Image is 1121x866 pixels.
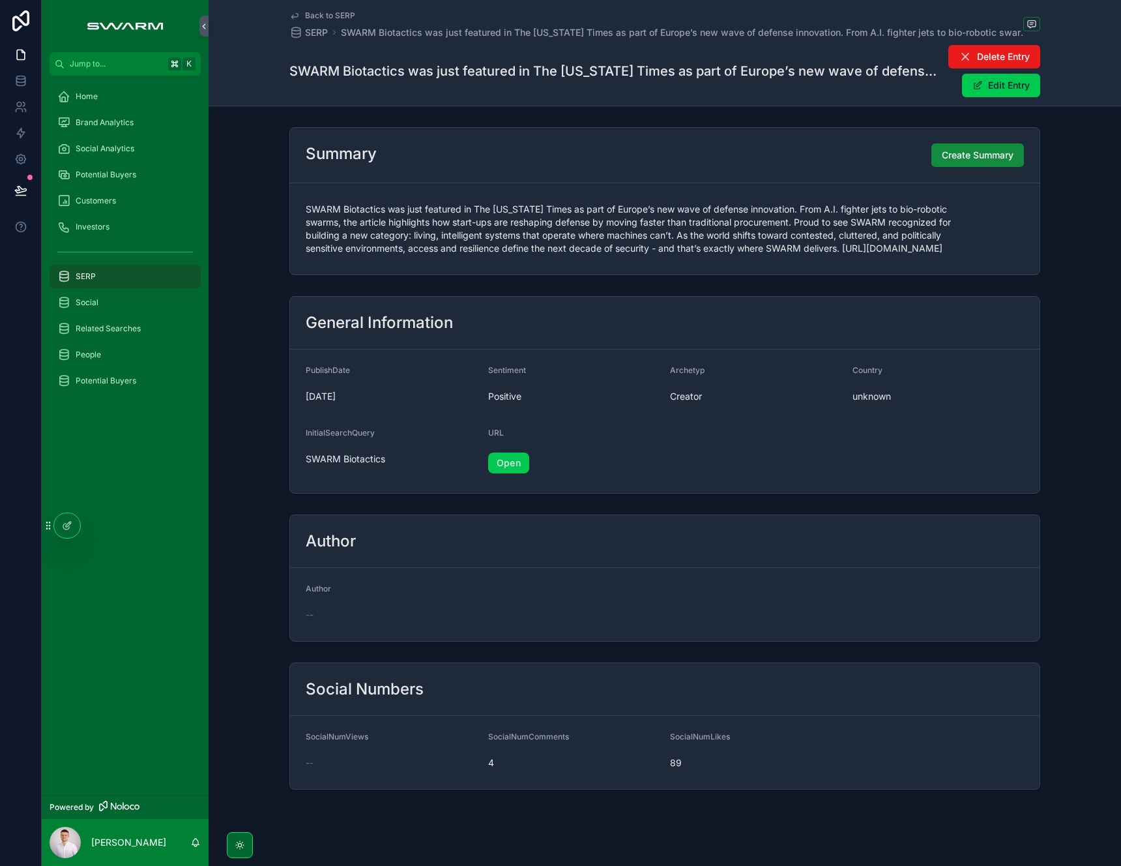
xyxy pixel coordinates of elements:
[306,390,478,403] span: [DATE]
[91,836,166,849] p: [PERSON_NAME]
[306,679,424,700] h2: Social Numbers
[50,343,201,366] a: People
[488,756,660,769] span: 4
[488,390,660,403] span: Positive
[80,16,169,37] img: App logo
[306,608,313,621] span: --
[306,428,375,438] span: InitialSearchQuery
[948,45,1040,68] button: Delete Entry
[962,74,1040,97] button: Edit Entry
[184,59,194,69] span: K
[76,117,134,128] span: Brand Analytics
[306,732,368,741] span: SocialNumViews
[488,428,504,438] span: URL
[670,732,730,741] span: SocialNumLikes
[76,222,109,232] span: Investors
[76,376,136,386] span: Potential Buyers
[341,26,1034,39] a: SWARM Biotactics was just featured in The [US_STATE] Times as part of Europe’s new wave of defens...
[289,10,355,21] a: Back to SERP
[50,52,201,76] button: Jump to...K
[305,10,355,21] span: Back to SERP
[289,26,328,39] a: SERP
[50,802,94,813] span: Powered by
[931,143,1024,167] button: Create Summary
[76,143,134,154] span: Social Analytics
[76,297,98,308] span: Social
[76,271,96,282] span: SERP
[306,143,377,164] h2: Summary
[50,189,201,213] a: Customers
[306,584,331,593] span: Author
[670,365,705,375] span: Archetyp
[76,350,101,360] span: People
[50,163,201,187] a: Potential Buyers
[306,453,478,466] span: SWARM Biotactics
[306,531,356,552] h2: Author
[306,203,1024,255] span: SWARM Biotactics was just featured in The [US_STATE] Times as part of Europe’s new wave of defens...
[488,732,569,741] span: SocialNumComments
[488,365,526,375] span: Sentiment
[50,111,201,134] a: Brand Analytics
[852,365,882,375] span: Country
[488,453,529,473] a: Open
[50,291,201,314] a: Social
[670,390,842,403] span: Creator
[50,317,201,340] a: Related Searches
[942,149,1013,162] span: Create Summary
[70,59,163,69] span: Jump to...
[306,756,313,769] span: --
[42,76,209,410] div: scrollable content
[50,369,201,393] a: Potential Buyers
[306,312,453,333] h2: General Information
[852,390,1025,403] span: unknown
[306,365,350,375] span: PublishDate
[50,137,201,160] a: Social Analytics
[50,85,201,108] a: Home
[76,196,116,206] span: Customers
[76,91,98,102] span: Home
[305,26,328,39] span: SERP
[289,62,942,80] h1: SWARM Biotactics was just featured in The [US_STATE] Times as part of Europe’s new wave of defens...
[50,265,201,288] a: SERP
[76,170,136,180] span: Potential Buyers
[50,215,201,239] a: Investors
[42,795,209,819] a: Powered by
[670,756,842,769] span: 89
[76,323,141,334] span: Related Searches
[977,50,1030,63] span: Delete Entry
